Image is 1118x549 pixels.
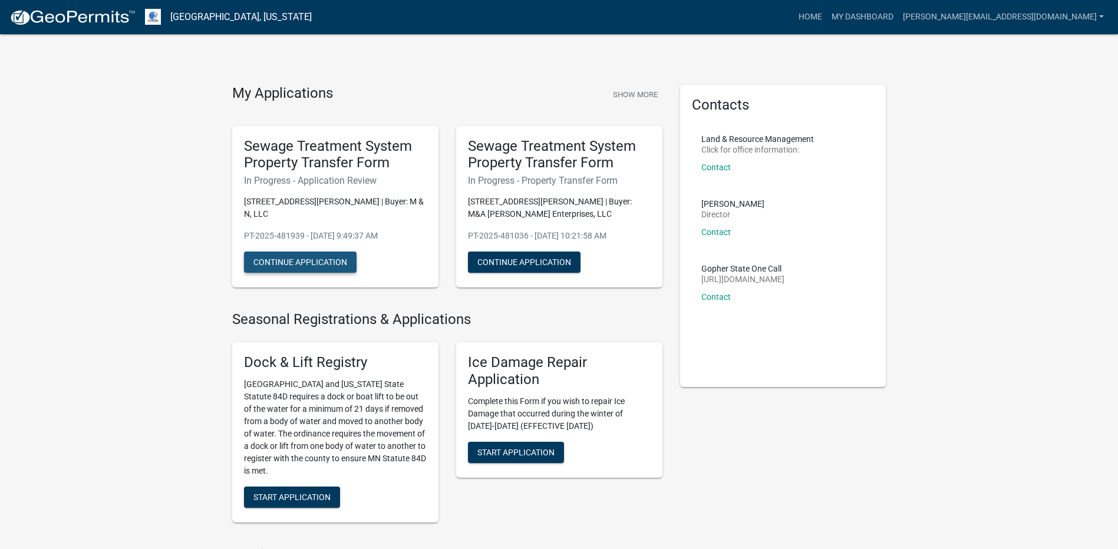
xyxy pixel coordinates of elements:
[244,378,427,477] p: [GEOGRAPHIC_DATA] and [US_STATE] State Statute 84D requires a dock or boat lift to be out of the ...
[701,135,814,143] p: Land & Resource Management
[468,395,651,432] p: Complete this Form if you wish to repair Ice Damage that occurred during the winter of [DATE]-[DA...
[244,175,427,186] h6: In Progress - Application Review
[468,252,581,273] button: Continue Application
[468,196,651,220] p: [STREET_ADDRESS][PERSON_NAME] | Buyer: M&A [PERSON_NAME] Enterprises, LLC
[477,447,555,457] span: Start Application
[253,492,331,501] span: Start Application
[608,85,662,104] button: Show More
[701,163,731,172] a: Contact
[701,200,764,208] p: [PERSON_NAME]
[701,227,731,237] a: Contact
[468,354,651,388] h5: Ice Damage Repair Application
[898,6,1109,28] a: [PERSON_NAME][EMAIL_ADDRESS][DOMAIN_NAME]
[244,138,427,172] h5: Sewage Treatment System Property Transfer Form
[827,6,898,28] a: My Dashboard
[468,175,651,186] h6: In Progress - Property Transfer Form
[701,264,784,273] p: Gopher State One Call
[244,354,427,371] h5: Dock & Lift Registry
[701,210,764,219] p: Director
[244,196,427,220] p: [STREET_ADDRESS][PERSON_NAME] | Buyer: M & N, LLC
[232,311,662,328] h4: Seasonal Registrations & Applications
[244,487,340,508] button: Start Application
[692,97,875,114] h5: Contacts
[232,85,333,102] h4: My Applications
[468,230,651,242] p: PT-2025-481036 - [DATE] 10:21:58 AM
[701,145,814,154] p: Click for office information:
[794,6,827,28] a: Home
[468,442,564,463] button: Start Application
[244,230,427,242] p: PT-2025-481939 - [DATE] 9:49:37 AM
[170,7,312,27] a: [GEOGRAPHIC_DATA], [US_STATE]
[468,138,651,172] h5: Sewage Treatment System Property Transfer Form
[701,292,731,302] a: Contact
[244,252,357,273] button: Continue Application
[701,275,784,283] p: [URL][DOMAIN_NAME]
[145,9,161,25] img: Otter Tail County, Minnesota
